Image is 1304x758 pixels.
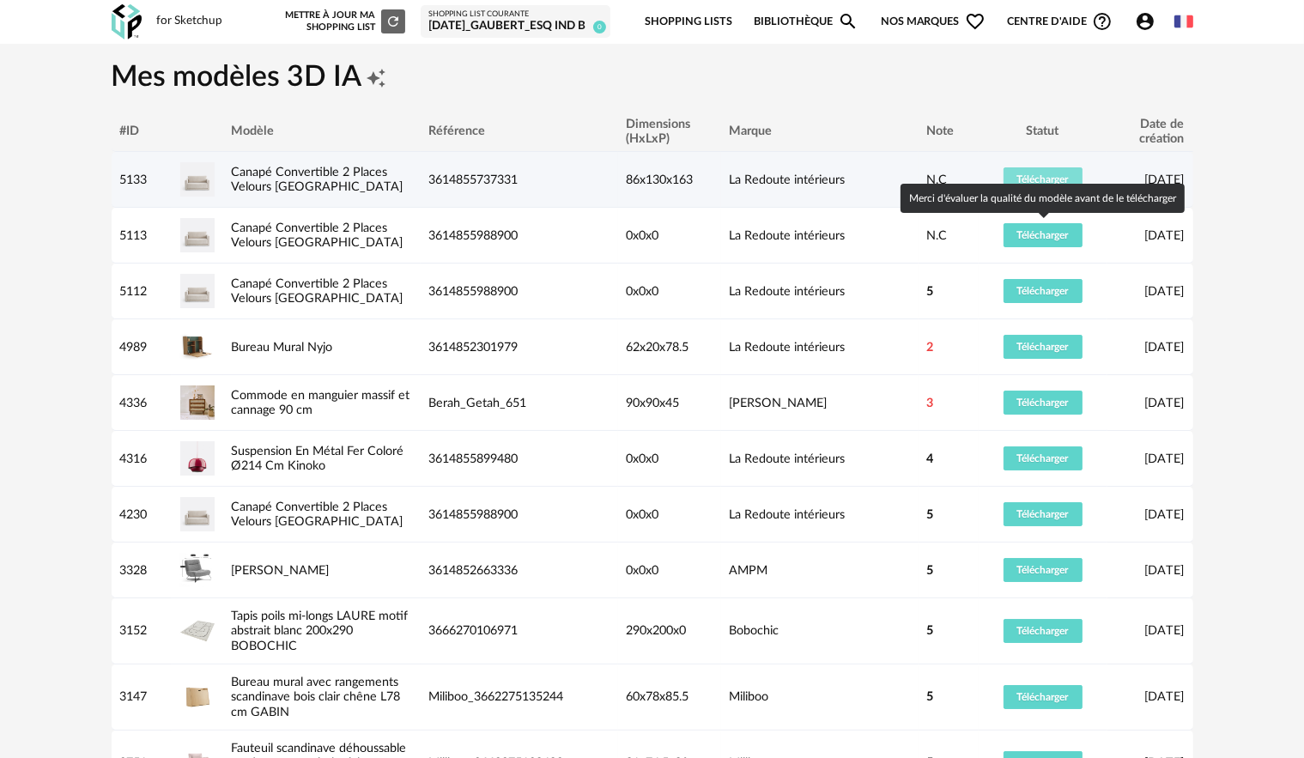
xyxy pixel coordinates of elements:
[927,173,948,186] span: N.C
[927,396,934,410] span: 3
[1004,502,1083,526] button: Télécharger
[618,689,721,704] div: 60x78x85.5
[721,173,919,187] div: La Redoute intérieurs
[1174,12,1193,31] img: fr
[927,689,934,704] span: 5
[180,618,215,644] img: Tapis poils mi-longs LAURE motif abstrait blanc 200x290 BOBOCHIC
[112,689,172,704] div: 3147
[1107,228,1193,243] div: [DATE]
[232,341,333,354] a: Bureau Mural Nyjo
[180,218,215,252] img: Canapé Convertible 2 Places Velours Côtelé Hani
[112,173,172,187] div: 5133
[1107,173,1193,187] div: [DATE]
[721,284,919,299] div: La Redoute intérieurs
[1107,340,1193,355] div: [DATE]
[1017,509,1069,519] span: Télécharger
[1004,685,1083,709] button: Télécharger
[618,284,721,299] div: 0x0x0
[881,2,986,42] span: Nos marques
[1004,167,1083,191] button: Télécharger
[112,124,172,138] div: #ID
[1004,446,1083,470] button: Télécharger
[232,609,409,652] a: Tapis poils mi-longs LAURE motif abstrait blanc 200x290 BOBOCHIC
[112,563,172,578] div: 3328
[721,563,919,578] div: AMPM
[1107,507,1193,522] div: [DATE]
[1017,286,1069,296] span: Télécharger
[421,124,618,138] div: Référence
[157,14,223,29] div: for Sketchup
[927,284,934,299] span: 5
[1017,397,1069,408] span: Télécharger
[366,59,386,97] span: Creation icon
[429,397,527,409] span: Berah_Getah_651
[232,564,330,577] a: [PERSON_NAME]
[1107,396,1193,410] div: [DATE]
[429,285,519,298] span: 3614855988900
[721,396,919,410] div: [PERSON_NAME]
[927,623,934,638] span: 5
[232,221,403,249] a: Canapé Convertible 2 Places Velours [GEOGRAPHIC_DATA]
[721,452,919,466] div: La Redoute intérieurs
[1107,623,1193,638] div: [DATE]
[180,385,215,420] img: Commode en manguier massif et cannage 90 cm
[1107,452,1193,466] div: [DATE]
[1092,11,1113,32] span: Help Circle Outline icon
[232,389,410,416] a: Commode en manguier massif et cannage 90 cm
[618,396,721,410] div: 90x90x45
[1004,223,1083,247] button: Télécharger
[618,563,721,578] div: 0x0x0
[618,228,721,243] div: 0x0x0
[618,623,721,638] div: 290x200x0
[721,340,919,355] div: La Redoute intérieurs
[1107,689,1193,704] div: [DATE]
[618,173,721,187] div: 86x130x163
[429,690,564,703] span: Miliboo_3662275135244
[112,396,172,410] div: 4336
[645,2,732,42] a: Shopping Lists
[721,623,919,638] div: Bobochic
[180,680,215,714] img: Bureau mural avec rangements scandinave bois clair chêne L78 cm GABIN
[1004,279,1083,303] button: Télécharger
[112,452,172,466] div: 4316
[721,228,919,243] div: La Redoute intérieurs
[927,229,948,242] span: N.C
[721,124,919,138] div: Marque
[1107,117,1193,147] div: Date de création
[429,564,519,577] span: 3614852663336
[618,340,721,355] div: 62x20x78.5
[180,553,215,587] img: Fauteuil Lin Helma
[112,59,1193,97] h1: Mes modèles 3D IA
[927,563,934,578] span: 5
[429,624,519,637] span: 3666270106971
[428,19,603,34] div: [DATE]_GAUBERT_ESQ IND B
[112,4,142,39] img: OXP
[1004,619,1083,643] button: Télécharger
[180,441,215,476] img: Suspension En Métal Fer Coloré Ø214 Cm Kinoko
[429,341,519,354] span: 3614852301979
[1007,11,1113,32] span: Centre d'aideHelp Circle Outline icon
[1004,391,1083,415] button: Télécharger
[1107,563,1193,578] div: [DATE]
[1135,11,1155,32] span: Account Circle icon
[180,274,215,308] img: Canapé Convertible 2 Places Velours Côtelé Hani
[112,228,172,243] div: 5113
[1017,174,1069,185] span: Télécharger
[618,117,721,147] div: Dimensions (HxLxP)
[429,508,519,521] span: 3614855988900
[180,162,215,197] img: Canapé Convertible 2 Places Velours Côtelé Hani
[232,166,403,193] a: Canapé Convertible 2 Places Velours [GEOGRAPHIC_DATA]
[232,676,401,719] a: Bureau mural avec rangements scandinave bois clair chêne L78 cm GABIN
[838,11,858,32] span: Magnify icon
[1017,626,1069,636] span: Télécharger
[1004,558,1083,582] button: Télécharger
[232,277,403,305] a: Canapé Convertible 2 Places Velours [GEOGRAPHIC_DATA]
[112,507,172,522] div: 4230
[593,21,606,33] span: 0
[979,124,1107,138] div: Statut
[429,452,519,465] span: 3614855899480
[618,452,721,466] div: 0x0x0
[1017,342,1069,352] span: Télécharger
[927,452,934,466] span: 4
[429,173,519,186] span: 3614855737331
